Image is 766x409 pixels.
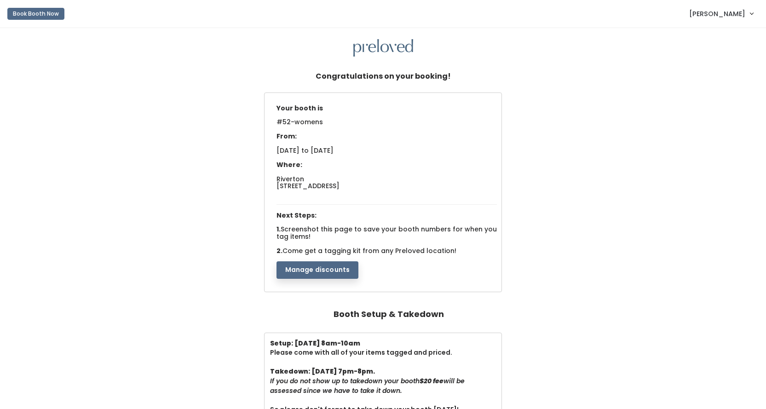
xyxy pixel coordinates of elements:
[270,367,375,376] b: Takedown: [DATE] 7pm-8pm.
[7,4,64,24] a: Book Booth Now
[316,68,451,85] h5: Congratulations on your booking!
[276,132,297,141] span: From:
[276,174,340,190] span: Riverton [STREET_ADDRESS]
[334,305,444,323] h4: Booth Setup & Takedown
[272,100,502,279] div: 1. 2.
[689,9,745,19] span: [PERSON_NAME]
[276,265,359,274] a: Manage discounts
[276,160,302,169] span: Where:
[270,339,360,348] b: Setup: [DATE] 8am-10am
[680,4,762,23] a: [PERSON_NAME]
[420,376,443,386] b: $20 fee
[7,8,64,20] button: Book Booth Now
[276,225,497,241] span: Screenshot this page to save your booth numbers for when you tag items!
[276,211,317,220] span: Next Steps:
[270,376,465,395] i: If you do not show up to takedown your booth will be assessed since we have to take it down.
[353,39,413,57] img: preloved logo
[276,146,334,155] span: [DATE] to [DATE]
[282,246,456,255] span: Come get a tagging kit from any Preloved location!
[276,261,359,279] button: Manage discounts
[276,104,323,113] span: Your booth is
[276,117,323,132] span: #52-womens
